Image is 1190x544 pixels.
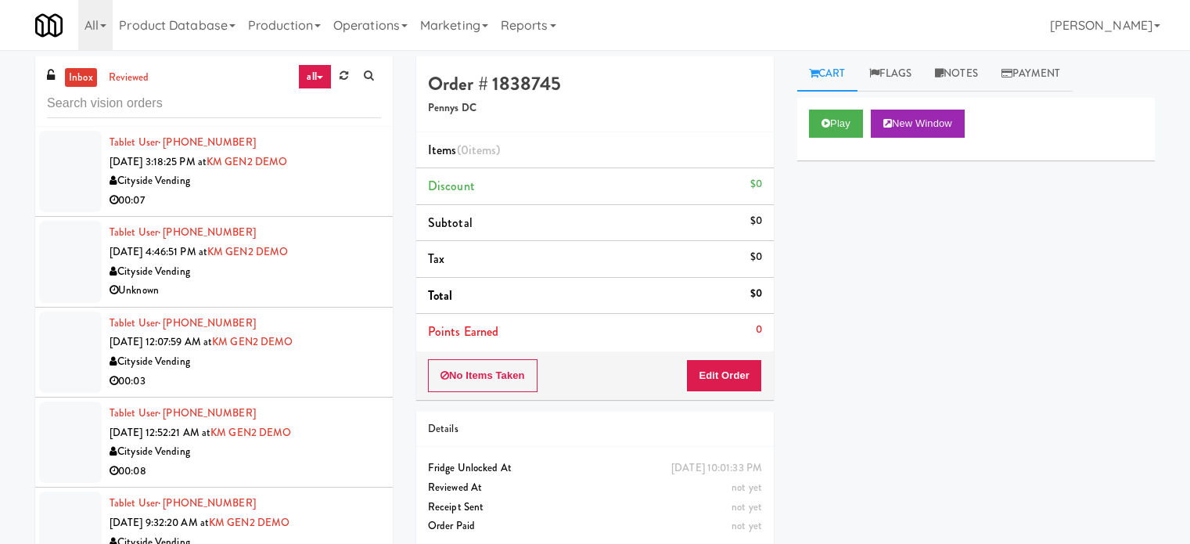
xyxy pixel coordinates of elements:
div: [DATE] 10:01:33 PM [671,459,762,478]
button: New Window [871,110,965,138]
button: Edit Order [686,359,762,392]
div: $0 [750,211,762,231]
span: · [PHONE_NUMBER] [158,315,256,330]
div: Order Paid [428,517,762,536]
a: inbox [65,68,97,88]
button: No Items Taken [428,359,537,392]
a: Payment [990,56,1073,92]
li: Tablet User· [PHONE_NUMBER][DATE] 12:07:59 AM atKM GEN2 DEMOCityside Vending00:03 [35,308,393,398]
a: Flags [857,56,924,92]
a: Tablet User· [PHONE_NUMBER] [110,225,256,240]
li: Tablet User· [PHONE_NUMBER][DATE] 4:46:51 PM atKM GEN2 DEMOCityside VendingUnknown [35,217,393,307]
div: $0 [750,247,762,267]
div: Fridge Unlocked At [428,459,762,478]
img: Micromart [35,12,63,39]
a: Cart [797,56,857,92]
a: KM GEN2 DEMO [212,334,293,349]
a: KM GEN2 DEMO [207,154,287,169]
span: [DATE] 4:46:51 PM at [110,244,207,259]
a: KM GEN2 DEMO [210,425,291,440]
span: not yet [732,518,762,533]
input: Search vision orders [47,89,381,118]
span: [DATE] 3:18:25 PM at [110,154,207,169]
a: KM GEN2 DEMO [207,244,288,259]
span: [DATE] 12:07:59 AM at [110,334,212,349]
span: · [PHONE_NUMBER] [158,495,256,510]
div: Cityside Vending [110,171,381,191]
div: 00:03 [110,372,381,391]
span: not yet [732,480,762,495]
div: $0 [750,175,762,194]
a: Tablet User· [PHONE_NUMBER] [110,315,256,330]
li: Tablet User· [PHONE_NUMBER][DATE] 12:52:21 AM atKM GEN2 DEMOCityside Vending00:08 [35,398,393,488]
span: Tax [428,250,444,268]
h4: Order # 1838745 [428,74,762,94]
div: Cityside Vending [110,442,381,462]
button: Play [809,110,863,138]
span: [DATE] 12:52:21 AM at [110,425,210,440]
div: Unknown [110,281,381,301]
a: reviewed [105,68,153,88]
div: 00:07 [110,191,381,211]
a: Notes [923,56,990,92]
span: · [PHONE_NUMBER] [158,405,256,420]
a: Tablet User· [PHONE_NUMBER] [110,405,256,420]
li: Tablet User· [PHONE_NUMBER][DATE] 3:18:25 PM atKM GEN2 DEMOCityside Vending00:07 [35,127,393,217]
span: Items [428,141,500,159]
span: Total [428,286,453,304]
span: [DATE] 9:32:20 AM at [110,515,209,530]
ng-pluralize: items [469,141,497,159]
div: Receipt Sent [428,498,762,517]
div: 00:08 [110,462,381,481]
span: Points Earned [428,322,498,340]
span: (0 ) [457,141,501,159]
div: $0 [750,284,762,304]
span: not yet [732,499,762,514]
div: Cityside Vending [110,262,381,282]
a: all [298,64,331,89]
div: 0 [756,320,762,340]
span: · [PHONE_NUMBER] [158,135,256,150]
div: Cityside Vending [110,352,381,372]
h5: Pennys DC [428,103,762,114]
span: · [PHONE_NUMBER] [158,225,256,240]
div: Details [428,420,762,439]
a: Tablet User· [PHONE_NUMBER] [110,495,256,510]
span: Discount [428,177,475,195]
span: Subtotal [428,214,473,232]
a: KM GEN2 DEMO [209,515,289,530]
a: Tablet User· [PHONE_NUMBER] [110,135,256,150]
div: Reviewed At [428,478,762,498]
